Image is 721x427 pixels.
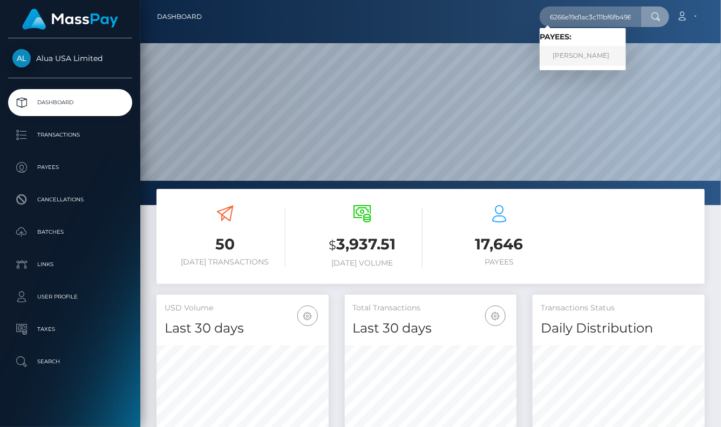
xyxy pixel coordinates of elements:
h4: Last 30 days [353,319,509,338]
h6: [DATE] Volume [302,259,423,268]
a: Taxes [8,316,132,343]
p: User Profile [12,289,128,305]
small: $ [329,238,336,253]
span: Alua USA Limited [8,53,132,63]
a: Transactions [8,121,132,148]
p: Dashboard [12,94,128,111]
img: Alua USA Limited [12,49,31,67]
a: Batches [8,219,132,246]
a: Links [8,251,132,278]
h3: 50 [165,234,285,255]
h4: Last 30 days [165,319,321,338]
img: MassPay Logo [22,9,118,30]
a: Dashboard [157,5,202,28]
h6: Payees: [540,32,626,42]
h5: USD Volume [165,303,321,314]
p: Search [12,354,128,370]
p: Taxes [12,321,128,337]
h3: 3,937.51 [302,234,423,256]
h4: Daily Distribution [541,319,697,338]
p: Cancellations [12,192,128,208]
input: Search... [540,6,641,27]
a: Dashboard [8,89,132,116]
a: User Profile [8,283,132,310]
h5: Total Transactions [353,303,509,314]
h3: 17,646 [439,234,560,255]
p: Links [12,256,128,273]
p: Batches [12,224,128,240]
a: Cancellations [8,186,132,213]
h6: [DATE] Transactions [165,257,285,267]
a: Payees [8,154,132,181]
h6: Payees [439,257,560,267]
p: Transactions [12,127,128,143]
a: Search [8,348,132,375]
h5: Transactions Status [541,303,697,314]
a: [PERSON_NAME] [540,46,626,66]
p: Payees [12,159,128,175]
